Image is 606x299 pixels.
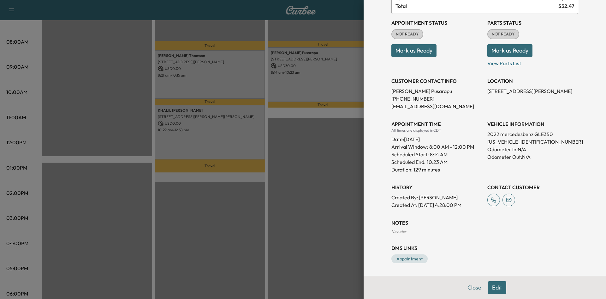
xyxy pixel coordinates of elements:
p: Created At : [DATE] 4:28:00 PM [391,201,482,209]
p: [PERSON_NAME] Pusarapu [391,87,482,95]
h3: VEHICLE INFORMATION [487,120,578,128]
p: Created By : [PERSON_NAME] [391,194,482,201]
h3: LOCATION [487,77,578,85]
p: Scheduled Start: [391,151,429,158]
p: 8:14 AM [430,151,448,158]
h3: CONTACT CUSTOMER [487,184,578,191]
button: Close [463,281,485,294]
p: Scheduled End: [391,158,425,166]
p: Duration: 129 minutes [391,166,482,173]
p: Arrival Window: [391,143,482,151]
p: View Parts List [487,57,578,67]
div: Date: [DATE] [391,133,482,143]
p: 2022 mercedesbenz GLE350 [487,130,578,138]
p: [PHONE_NUMBER] [391,95,482,103]
span: 8:00 AM - 12:00 PM [429,143,474,151]
span: Total [395,2,558,10]
button: Mark as Ready [487,44,532,57]
h3: DMS Links [391,244,578,252]
h3: NOTES [391,219,578,227]
h3: CUSTOMER CONTACT INFO [391,77,482,85]
div: All times are displayed in CDT [391,128,482,133]
p: 10:23 AM [427,158,448,166]
span: NOT READY [392,31,423,37]
button: Mark as Ready [391,44,437,57]
h3: Appointment Status [391,19,482,27]
span: $ 32.47 [558,2,574,10]
p: Odometer In: N/A [487,146,578,153]
p: [EMAIL_ADDRESS][DOMAIN_NAME] [391,103,482,110]
h3: Parts Status [487,19,578,27]
p: [STREET_ADDRESS][PERSON_NAME] [487,87,578,95]
p: Odometer Out: N/A [487,153,578,161]
div: No notes [391,229,578,234]
a: Appointment [391,254,428,263]
span: NOT READY [488,31,519,37]
h3: APPOINTMENT TIME [391,120,482,128]
p: [US_VEHICLE_IDENTIFICATION_NUMBER] [487,138,578,146]
button: Edit [488,281,506,294]
h3: History [391,184,482,191]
